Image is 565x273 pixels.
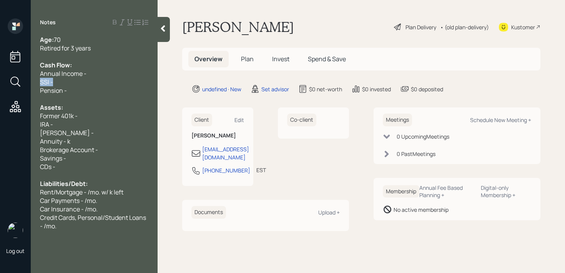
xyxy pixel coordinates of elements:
span: Annuity - k [40,137,70,146]
span: Credit Cards, Personal/Student Loans - /mo. [40,213,147,230]
span: Spend & Save [308,55,346,63]
span: Annual Income - [40,69,86,78]
h6: Client [191,114,212,126]
div: • (old plan-delivery) [440,23,489,31]
div: Digital-only Membership + [481,184,531,199]
span: Liabilities/Debt: [40,179,88,188]
span: Invest [272,55,289,63]
h6: Co-client [287,114,316,126]
h6: Meetings [383,114,412,126]
label: Notes [40,18,56,26]
div: Kustomer [511,23,535,31]
div: Set advisor [261,85,289,93]
h1: [PERSON_NAME] [182,18,294,35]
h6: Membership [383,185,419,198]
div: 0 Upcoming Meeting s [397,132,449,141]
span: Brokerage Account - [40,146,98,154]
div: [PHONE_NUMBER] [202,166,250,174]
div: [EMAIL_ADDRESS][DOMAIN_NAME] [202,145,249,161]
div: undefined · New [202,85,241,93]
span: Cash Flow: [40,61,72,69]
span: Savings - [40,154,66,162]
div: Schedule New Meeting + [470,116,531,124]
span: Former 401k - [40,112,78,120]
div: $0 deposited [411,85,443,93]
span: Car Payments - /mo. [40,196,97,205]
span: CDs - [40,162,55,171]
span: Age: [40,35,54,44]
div: EST [256,166,266,174]
span: Overview [194,55,223,63]
img: retirable_logo.png [8,223,23,238]
div: $0 net-worth [309,85,342,93]
div: $0 invested [362,85,391,93]
div: Edit [234,116,244,124]
span: Car Insurance - /mo. [40,205,98,213]
div: Plan Delivery [405,23,436,31]
div: 0 Past Meeting s [397,150,435,158]
span: Rent/Mortgage - /mo. w/ k left [40,188,123,196]
span: [PERSON_NAME] - [40,129,94,137]
span: 70 [54,35,61,44]
span: IRA - [40,120,53,129]
div: No active membership [394,206,449,214]
div: Log out [6,247,25,255]
div: Upload + [318,209,340,216]
h6: [PERSON_NAME] [191,132,244,139]
span: Retired for 3 years [40,44,91,52]
span: SSI - [40,78,53,86]
span: Assets: [40,103,63,112]
span: Pension - [40,86,67,95]
h6: Documents [191,206,226,219]
span: Plan [241,55,254,63]
div: Annual Fee Based Planning + [419,184,475,199]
